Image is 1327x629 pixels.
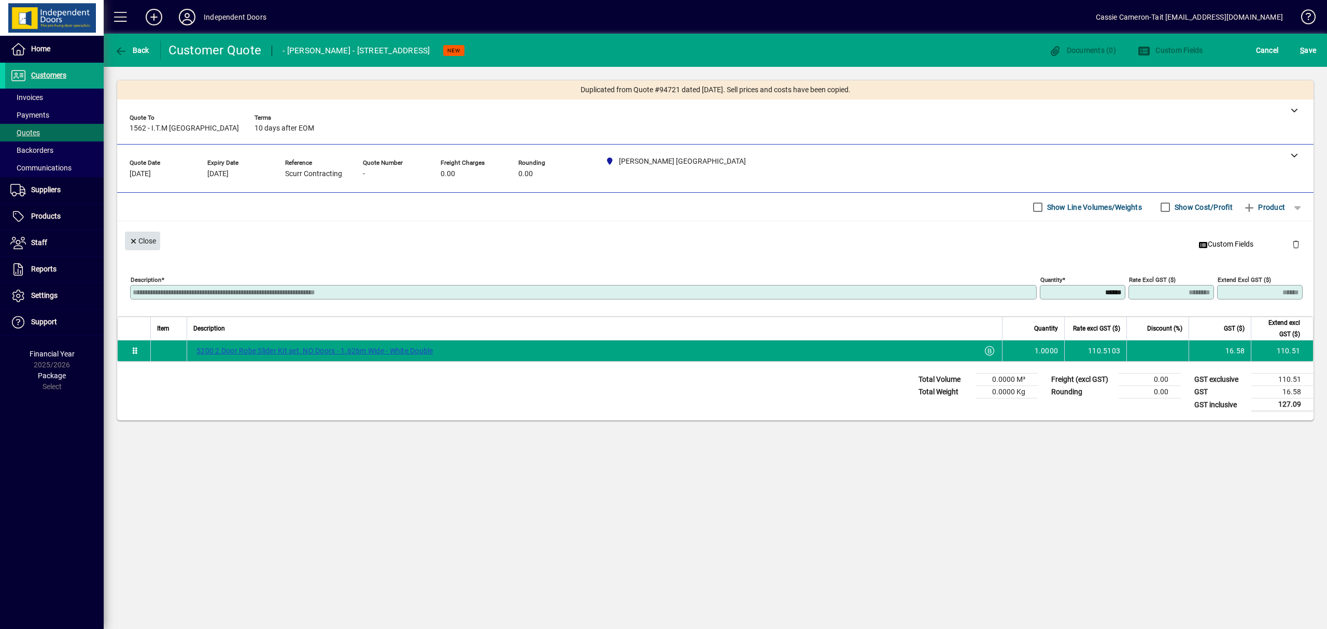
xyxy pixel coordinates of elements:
[1129,276,1176,283] mat-label: Rate excl GST ($)
[1256,42,1279,59] span: Cancel
[31,212,61,220] span: Products
[171,8,204,26] button: Profile
[31,45,50,53] span: Home
[581,84,851,95] span: Duplicated from Quote #94721 dated [DATE]. Sell prices and costs have been copied.
[1258,317,1300,340] span: Extend excl GST ($)
[168,42,262,59] div: Customer Quote
[130,170,151,178] span: [DATE]
[1189,374,1251,386] td: GST exclusive
[255,124,314,133] span: 10 days after EOM
[38,371,66,380] span: Package
[1046,386,1119,398] td: Rounding
[1283,239,1308,249] app-page-header-button: Delete
[31,71,66,79] span: Customers
[125,232,160,250] button: Close
[1189,386,1251,398] td: GST
[157,323,170,334] span: Item
[5,309,104,335] a: Support
[1283,232,1308,256] button: Delete
[1147,323,1182,334] span: Discount (%)
[1073,323,1120,334] span: Rate excl GST ($)
[1071,346,1120,356] div: 110.5103
[5,177,104,203] a: Suppliers
[283,42,430,59] div: - [PERSON_NAME] - [STREET_ADDRESS]
[976,386,1038,398] td: 0.0000 Kg
[1251,386,1314,398] td: 16.58
[913,386,976,398] td: Total Weight
[1189,340,1251,361] td: 16.58
[285,170,342,178] span: Scurr Contracting
[5,89,104,106] a: Invoices
[441,170,455,178] span: 0.00
[10,128,40,137] span: Quotes
[104,41,161,60] app-page-header-button: Back
[204,9,266,25] div: Independent Doors
[1035,346,1058,356] span: 1.0000
[5,159,104,177] a: Communications
[1138,46,1203,54] span: Custom Fields
[10,146,53,154] span: Backorders
[1040,276,1062,283] mat-label: Quantity
[1300,46,1304,54] span: S
[1300,42,1316,59] span: ave
[1218,276,1271,283] mat-label: Extend excl GST ($)
[1251,398,1314,411] td: 127.09
[131,276,161,283] mat-label: Description
[518,170,533,178] span: 0.00
[193,345,436,357] label: 5200 2 Door Robe Slider Kit set. NO Doors - 1.626m Wide - White Double
[1046,374,1119,386] td: Freight (excl GST)
[1173,202,1233,212] label: Show Cost/Profit
[5,36,104,62] a: Home
[1119,386,1181,398] td: 0.00
[1119,374,1181,386] td: 0.00
[31,291,58,299] span: Settings
[1189,398,1251,411] td: GST inclusive
[10,164,72,172] span: Communications
[31,238,47,247] span: Staff
[5,256,104,282] a: Reports
[1251,340,1313,361] td: 110.51
[10,93,43,102] span: Invoices
[1293,2,1314,36] a: Knowledge Base
[1238,198,1290,217] button: Product
[1297,41,1319,60] button: Save
[129,233,156,250] span: Close
[1034,323,1058,334] span: Quantity
[30,350,75,358] span: Financial Year
[1243,199,1285,216] span: Product
[130,124,239,133] span: 1562 - I.T.M [GEOGRAPHIC_DATA]
[363,170,365,178] span: -
[1199,239,1254,250] span: Custom Fields
[5,283,104,309] a: Settings
[5,106,104,124] a: Payments
[115,46,149,54] span: Back
[1135,41,1206,60] button: Custom Fields
[1045,202,1142,212] label: Show Line Volumes/Weights
[31,318,57,326] span: Support
[1046,41,1119,60] button: Documents (0)
[1224,323,1245,334] span: GST ($)
[112,41,152,60] button: Back
[122,236,163,245] app-page-header-button: Close
[5,124,104,141] a: Quotes
[31,265,57,273] span: Reports
[193,323,225,334] span: Description
[31,185,61,194] span: Suppliers
[10,111,49,119] span: Payments
[1251,374,1314,386] td: 110.51
[1253,41,1281,60] button: Cancel
[1195,235,1258,254] button: Custom Fields
[976,374,1038,386] td: 0.0000 M³
[5,204,104,230] a: Products
[913,374,976,386] td: Total Volume
[1096,9,1283,25] div: Cassie Cameron-Tait [EMAIL_ADDRESS][DOMAIN_NAME]
[5,141,104,159] a: Backorders
[207,170,229,178] span: [DATE]
[137,8,171,26] button: Add
[5,230,104,256] a: Staff
[447,47,460,54] span: NEW
[1049,46,1116,54] span: Documents (0)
